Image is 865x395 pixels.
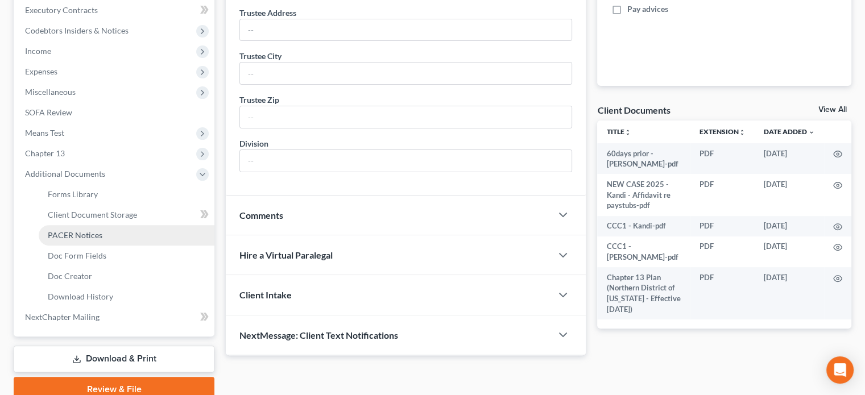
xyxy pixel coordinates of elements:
[14,346,214,372] a: Download & Print
[239,50,282,62] div: Trustee City
[690,236,755,268] td: PDF
[627,3,668,15] span: Pay advices
[39,205,214,225] a: Client Document Storage
[240,150,572,172] input: --
[39,225,214,246] a: PACER Notices
[700,127,746,136] a: Extensionunfold_more
[39,184,214,205] a: Forms Library
[755,236,824,268] td: [DATE]
[239,94,279,106] div: Trustee Zip
[25,128,64,138] span: Means Test
[16,307,214,327] a: NextChapter Mailing
[239,138,268,149] div: Division
[239,289,292,300] span: Client Intake
[16,102,214,123] a: SOFA Review
[239,330,398,340] span: NextMessage: Client Text Notifications
[690,216,755,236] td: PDF
[755,174,824,215] td: [DATE]
[690,143,755,174] td: PDF
[597,104,670,116] div: Client Documents
[48,292,113,301] span: Download History
[690,174,755,215] td: PDF
[39,266,214,286] a: Doc Creator
[597,216,690,236] td: CCC1 - Kandi-pdf
[25,148,65,158] span: Chapter 13
[690,267,755,319] td: PDF
[240,19,572,41] input: --
[818,106,847,114] a: View All
[240,106,572,128] input: --
[48,251,106,260] span: Doc Form Fields
[48,189,98,199] span: Forms Library
[25,5,98,15] span: Executory Contracts
[25,312,100,322] span: NextChapter Mailing
[808,129,815,136] i: expand_more
[597,236,690,268] td: CCC1 - [PERSON_NAME]-pdf
[39,246,214,266] a: Doc Form Fields
[624,129,631,136] i: unfold_more
[25,46,51,56] span: Income
[48,210,137,219] span: Client Document Storage
[739,129,746,136] i: unfold_more
[755,267,824,319] td: [DATE]
[826,356,854,384] div: Open Intercom Messenger
[25,169,105,178] span: Additional Documents
[25,87,76,97] span: Miscellaneous
[39,286,214,307] a: Download History
[755,143,824,174] td: [DATE]
[764,127,815,136] a: Date Added expand_more
[48,230,102,240] span: PACER Notices
[48,271,92,281] span: Doc Creator
[239,210,283,221] span: Comments
[239,250,333,260] span: Hire a Virtual Paralegal
[239,7,296,19] div: Trustee Address
[597,267,690,319] td: Chapter 13 Plan (Northern District of [US_STATE] - Effective [DATE])
[25,26,129,35] span: Codebtors Insiders & Notices
[240,63,572,84] input: --
[597,174,690,215] td: NEW CASE 2025 - Kandi - Affidavit re paystubs-pdf
[25,66,57,76] span: Expenses
[25,107,72,117] span: SOFA Review
[597,143,690,174] td: 60days prior - [PERSON_NAME]-pdf
[755,216,824,236] td: [DATE]
[606,127,631,136] a: Titleunfold_more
